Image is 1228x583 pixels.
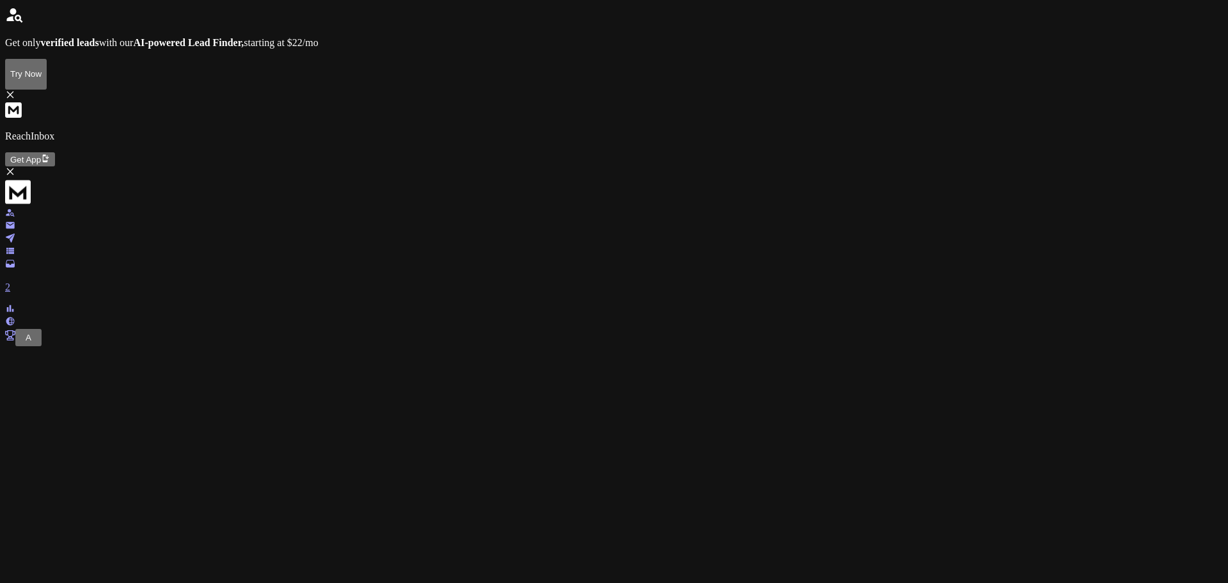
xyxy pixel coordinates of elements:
img: logo [5,179,31,205]
p: Try Now [10,69,42,79]
p: 2 [5,282,1223,293]
button: A [20,331,36,344]
button: Get App [5,152,55,166]
span: A [26,333,31,342]
button: Try Now [5,59,47,90]
button: A [15,329,42,346]
p: ReachInbox [5,131,1223,142]
strong: AI-powered Lead Finder, [133,37,244,48]
strong: verified leads [41,37,99,48]
p: Get only with our starting at $22/mo [5,37,1223,49]
a: 2 [5,260,1223,293]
